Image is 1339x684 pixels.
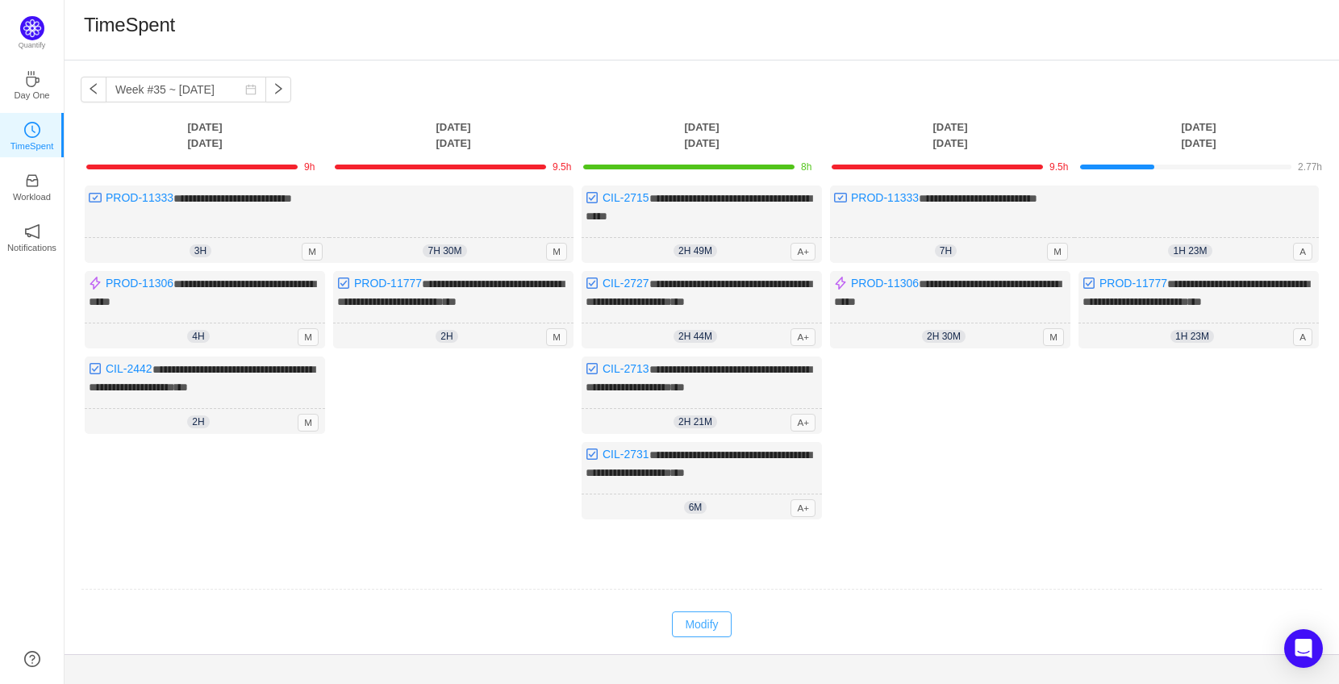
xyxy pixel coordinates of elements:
span: M [546,243,567,261]
p: Workload [13,190,51,204]
a: CIL-2731 [603,448,649,461]
i: icon: coffee [24,71,40,87]
a: PROD-11777 [1099,277,1167,290]
span: A+ [790,328,815,346]
a: icon: question-circle [24,651,40,667]
img: 10307 [834,277,847,290]
th: [DATE] [DATE] [826,119,1074,152]
img: 10318 [586,362,599,375]
th: [DATE] [DATE] [578,119,826,152]
img: Quantify [20,16,44,40]
p: Quantify [19,40,46,52]
img: 10318 [1082,277,1095,290]
span: 2h 49m [674,244,717,257]
img: 10318 [586,277,599,290]
a: PROD-11333 [851,191,919,204]
img: 10318 [337,277,350,290]
h1: TimeSpent [84,13,175,37]
a: icon: notificationNotifications [24,228,40,244]
p: TimeSpent [10,139,54,153]
th: [DATE] [DATE] [1074,119,1323,152]
span: A+ [790,243,815,261]
a: PROD-11306 [851,277,919,290]
span: 4h [187,330,209,343]
span: M [546,328,567,346]
span: M [1043,328,1064,346]
img: 10318 [89,362,102,375]
i: icon: clock-circle [24,122,40,138]
a: PROD-11777 [354,277,422,290]
a: CIL-2442 [106,362,152,375]
span: 2h [187,415,209,428]
span: 9.5h [1049,161,1068,173]
span: 7h [935,244,957,257]
button: icon: left [81,77,106,102]
a: PROD-11333 [106,191,173,204]
i: icon: calendar [245,84,257,95]
span: A [1293,328,1312,346]
img: 10318 [586,448,599,461]
span: 9.5h [553,161,571,173]
span: 1h 23m [1170,330,1214,343]
input: Select a week [106,77,266,102]
a: icon: clock-circleTimeSpent [24,127,40,143]
span: 9h [304,161,315,173]
span: M [298,328,319,346]
div: Open Intercom Messenger [1284,629,1323,668]
img: 10318 [586,191,599,204]
img: 10300 [89,191,102,204]
img: 10300 [834,191,847,204]
span: 1h 23m [1168,244,1212,257]
span: 2h 44m [674,330,717,343]
span: 6m [684,501,707,514]
th: [DATE] [DATE] [329,119,578,152]
a: CIL-2713 [603,362,649,375]
th: [DATE] [DATE] [81,119,329,152]
span: 3h [190,244,211,257]
p: Notifications [7,240,56,255]
button: icon: right [265,77,291,102]
span: A+ [790,414,815,432]
i: icon: inbox [24,173,40,189]
span: 2h 30m [922,330,966,343]
p: Day One [14,88,49,102]
span: 2h [436,330,457,343]
a: icon: coffeeDay One [24,76,40,92]
img: 10307 [89,277,102,290]
a: PROD-11306 [106,277,173,290]
span: 2h 21m [674,415,717,428]
a: CIL-2715 [603,191,649,204]
span: M [1047,243,1068,261]
a: CIL-2727 [603,277,649,290]
span: M [302,243,323,261]
i: icon: notification [24,223,40,240]
span: M [298,414,319,432]
span: 8h [801,161,811,173]
span: 2.77h [1298,161,1322,173]
a: icon: inboxWorkload [24,177,40,194]
span: A+ [790,499,815,517]
span: 7h 30m [423,244,466,257]
button: Modify [672,611,731,637]
span: A [1293,243,1312,261]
